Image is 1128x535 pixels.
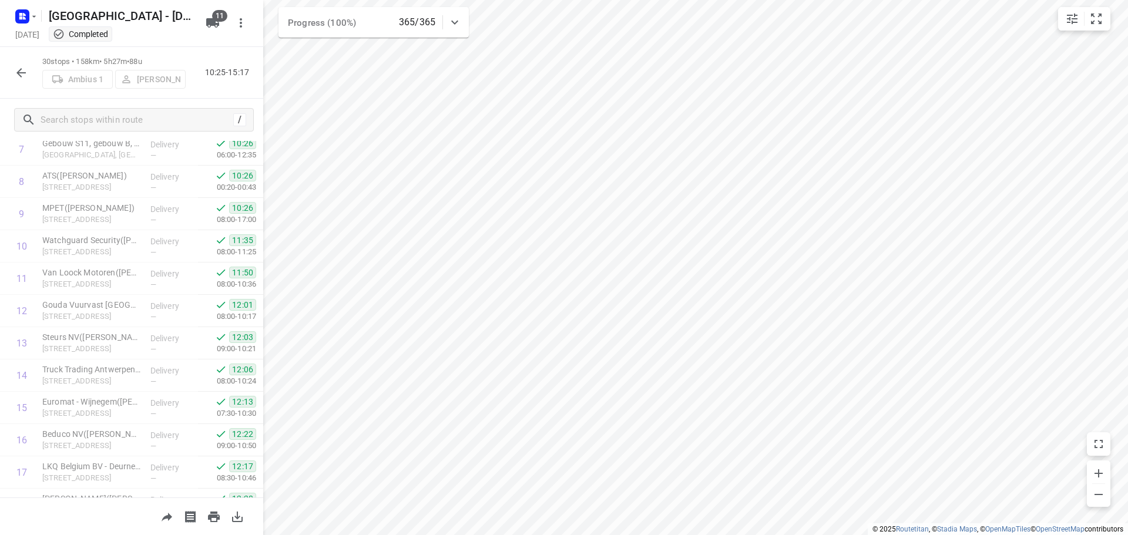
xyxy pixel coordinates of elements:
[41,111,233,129] input: Search stops within route
[229,299,256,311] span: 12:01
[215,493,227,504] svg: Done
[150,474,156,483] span: —
[150,345,156,354] span: —
[150,377,156,386] span: —
[150,151,156,160] span: —
[19,208,24,220] div: 9
[42,299,141,311] p: Gouda Vuurvast Belgium NV(An Van Dyck)
[229,202,256,214] span: 10:26
[1058,7,1110,31] div: small contained button group
[229,460,256,472] span: 12:17
[198,375,256,387] p: 08:00-10:24
[198,472,256,484] p: 08:30-10:46
[1085,7,1108,31] button: Fit zoom
[42,472,141,484] p: Bisschoppenhoflaan 641, Deurne
[42,149,141,161] p: [GEOGRAPHIC_DATA], [GEOGRAPHIC_DATA]
[42,364,141,375] p: Truck Trading Antwerpen(Kris Huysmans)
[229,428,256,440] span: 12:22
[42,428,141,440] p: Beduco NV([PERSON_NAME])
[198,311,256,322] p: 08:00-10:17
[1060,7,1084,31] button: Map settings
[215,267,227,278] svg: Done
[198,246,256,258] p: 08:00-11:25
[150,183,156,192] span: —
[16,338,27,349] div: 13
[198,408,256,419] p: 07:30-10:30
[42,170,141,181] p: ATS(Emilie de Keersmaecker)
[150,171,194,183] p: Delivery
[16,305,27,317] div: 12
[212,10,227,22] span: 11
[150,494,194,506] p: Delivery
[42,396,141,408] p: Euromat - Wijnegem(Daisy Hoskens)
[150,332,194,344] p: Delivery
[226,510,249,521] span: Download route
[16,435,27,446] div: 16
[150,300,194,312] p: Delivery
[16,273,27,284] div: 11
[229,170,256,181] span: 10:26
[229,493,256,504] span: 12:28
[985,525,1030,533] a: OpenMapTiles
[42,202,141,214] p: MPET(Emilie de Keersmaecker)
[16,467,27,478] div: 17
[155,510,179,521] span: Share route
[202,510,226,521] span: Print route
[215,137,227,149] svg: Done
[198,440,256,452] p: 09:00-10:50
[198,181,256,193] p: 00:20-00:43
[937,525,977,533] a: Stadia Maps
[198,278,256,290] p: 08:00-10:36
[42,311,141,322] p: [STREET_ADDRESS]
[229,364,256,375] span: 12:06
[399,15,435,29] p: 365/365
[233,113,246,126] div: /
[42,267,141,278] p: Van Loock Motoren(Eline Mertens)
[42,278,141,290] p: Sluizenstraat 105, Schoten
[215,364,227,375] svg: Done
[150,248,156,257] span: —
[42,246,141,258] p: [STREET_ADDRESS]
[150,365,194,376] p: Delivery
[150,235,194,247] p: Delivery
[215,396,227,408] svg: Done
[42,408,141,419] p: Merksemsebaan 292, Wijnegem
[16,241,27,252] div: 10
[896,525,929,533] a: Routetitan
[42,331,141,343] p: Steurs NV([PERSON_NAME])
[42,181,141,193] p: [STREET_ADDRESS]
[229,234,256,246] span: 11:35
[1036,525,1085,533] a: OpenStreetMap
[179,510,202,521] span: Print shipping labels
[42,343,141,355] p: Bijkhoevelaan 8a, Wijnegem
[229,267,256,278] span: 11:50
[42,56,186,68] p: 30 stops • 158km • 5h27m
[198,214,256,226] p: 08:00-17:00
[150,216,156,224] span: —
[288,18,356,28] span: Progress (100%)
[150,203,194,215] p: Delivery
[150,409,156,418] span: —
[129,57,142,66] span: 88u
[198,343,256,355] p: 09:00-10:21
[127,57,129,66] span: •
[19,176,24,187] div: 8
[150,312,156,321] span: —
[229,11,253,35] button: More
[198,149,256,161] p: 06:00-12:35
[42,214,141,226] p: [STREET_ADDRESS]
[229,137,256,149] span: 10:26
[872,525,1123,533] li: © 2025 , © , © © contributors
[215,202,227,214] svg: Done
[215,428,227,440] svg: Done
[229,331,256,343] span: 12:03
[19,144,24,155] div: 7
[215,460,227,472] svg: Done
[53,28,108,40] div: This project completed. You cannot make any changes to it.
[42,460,141,472] p: LKQ Belgium BV - Deurne(Ronny Wackenier)
[42,137,141,149] p: Gebouw S11, gebouw B, kantine gelijkvloers(Koen Schalckens (Medrepair S11B))
[229,396,256,408] span: 12:13
[150,397,194,409] p: Delivery
[16,402,27,413] div: 15
[215,299,227,311] svg: Done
